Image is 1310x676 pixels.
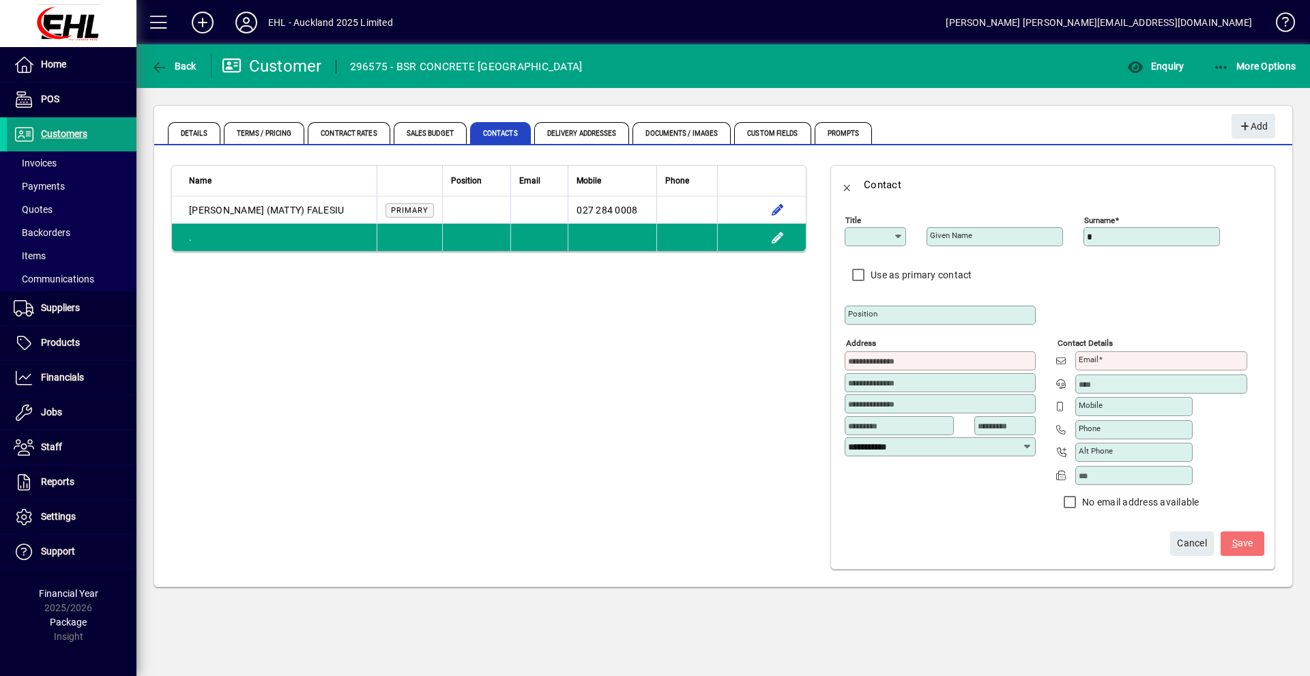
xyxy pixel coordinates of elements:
[1124,54,1187,78] button: Enquiry
[1232,114,1275,138] button: Add
[7,535,136,569] a: Support
[7,83,136,117] a: POS
[470,122,531,144] span: Contacts
[7,48,136,82] a: Home
[41,128,87,139] span: Customers
[519,173,540,188] span: Email
[50,617,87,628] span: Package
[1079,355,1098,364] mat-label: Email
[7,396,136,430] a: Jobs
[946,12,1252,33] div: [PERSON_NAME] [PERSON_NAME][EMAIL_ADDRESS][DOMAIN_NAME]
[394,122,467,144] span: Sales Budget
[14,158,57,168] span: Invoices
[7,465,136,499] a: Reports
[7,430,136,465] a: Staff
[41,93,59,104] span: POS
[1079,424,1101,433] mat-label: Phone
[14,227,70,238] span: Backorders
[1221,531,1264,556] button: Save
[181,10,224,35] button: Add
[815,122,873,144] span: Prompts
[39,588,98,599] span: Financial Year
[7,361,136,395] a: Financials
[308,122,390,144] span: Contract Rates
[577,205,637,216] span: 027 284 0008
[7,326,136,360] a: Products
[222,55,322,77] div: Customer
[1232,532,1253,555] span: ave
[189,232,192,243] span: .
[7,175,136,198] a: Payments
[534,122,630,144] span: Delivery Addresses
[41,59,66,70] span: Home
[41,511,76,522] span: Settings
[147,54,200,78] button: Back
[224,122,305,144] span: Terms / Pricing
[1170,531,1214,556] button: Cancel
[189,173,368,188] div: Name
[14,204,53,215] span: Quotes
[1127,61,1184,72] span: Enquiry
[1079,446,1113,456] mat-label: Alt Phone
[930,231,972,240] mat-label: Given name
[14,250,46,261] span: Items
[1213,61,1296,72] span: More Options
[391,206,428,215] span: Primary
[7,291,136,325] a: Suppliers
[848,309,877,319] mat-label: Position
[1232,538,1238,548] span: S
[1266,3,1293,47] a: Knowledge Base
[7,244,136,267] a: Items
[41,337,80,348] span: Products
[189,173,212,188] span: Name
[451,173,482,188] span: Position
[577,173,648,188] div: Mobile
[632,122,731,144] span: Documents / Images
[268,12,393,33] div: EHL - Auckland 2025 Limited
[307,205,345,216] span: FALESIU
[1079,495,1199,509] label: No email address available
[665,173,689,188] span: Phone
[41,476,74,487] span: Reports
[1210,54,1300,78] button: More Options
[168,122,220,144] span: Details
[7,500,136,534] a: Settings
[577,173,601,188] span: Mobile
[868,268,972,282] label: Use as primary contact
[519,173,559,188] div: Email
[224,10,268,35] button: Profile
[7,221,136,244] a: Backorders
[41,407,62,417] span: Jobs
[7,267,136,291] a: Communications
[14,274,94,284] span: Communications
[864,174,901,196] div: Contact
[151,61,196,72] span: Back
[1177,532,1207,555] span: Cancel
[831,168,864,201] button: Back
[1084,216,1115,225] mat-label: Surname
[41,372,84,383] span: Financials
[41,302,80,313] span: Suppliers
[451,173,502,188] div: Position
[7,198,136,221] a: Quotes
[734,122,811,144] span: Custom Fields
[136,54,212,78] app-page-header-button: Back
[350,56,583,78] div: 296575 - BSR CONCRETE [GEOGRAPHIC_DATA]
[845,216,861,225] mat-label: Title
[41,546,75,557] span: Support
[14,181,65,192] span: Payments
[1238,115,1268,138] span: Add
[189,205,304,216] span: [PERSON_NAME] (MATTY)
[665,173,709,188] div: Phone
[41,441,62,452] span: Staff
[7,151,136,175] a: Invoices
[1079,400,1103,410] mat-label: Mobile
